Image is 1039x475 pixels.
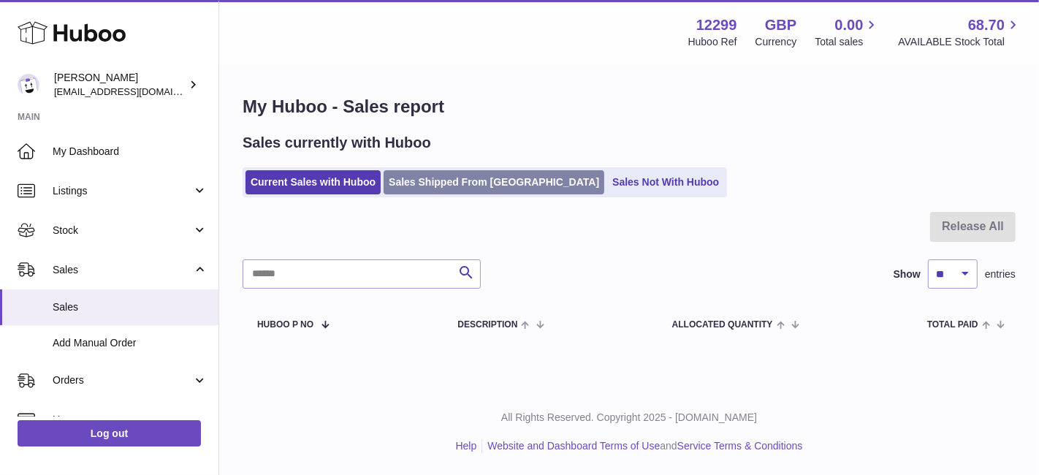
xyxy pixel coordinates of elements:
[53,263,192,277] span: Sales
[765,15,796,35] strong: GBP
[53,145,208,159] span: My Dashboard
[53,413,208,427] span: Usage
[53,336,208,350] span: Add Manual Order
[672,320,773,330] span: ALLOCATED Quantity
[482,439,802,453] li: and
[898,35,1021,49] span: AVAILABLE Stock Total
[243,95,1016,118] h1: My Huboo - Sales report
[815,15,880,49] a: 0.00 Total sales
[968,15,1005,35] span: 68.70
[898,15,1021,49] a: 68.70 AVAILABLE Stock Total
[835,15,864,35] span: 0.00
[677,440,803,452] a: Service Terms & Conditions
[231,411,1027,425] p: All Rights Reserved. Copyright 2025 - [DOMAIN_NAME]
[53,300,208,314] span: Sales
[696,15,737,35] strong: 12299
[384,170,604,194] a: Sales Shipped From [GEOGRAPHIC_DATA]
[815,35,880,49] span: Total sales
[456,440,477,452] a: Help
[457,320,517,330] span: Description
[54,85,215,97] span: [EMAIL_ADDRESS][DOMAIN_NAME]
[54,71,186,99] div: [PERSON_NAME]
[756,35,797,49] div: Currency
[246,170,381,194] a: Current Sales with Huboo
[985,267,1016,281] span: entries
[257,320,313,330] span: Huboo P no
[53,373,192,387] span: Orders
[53,184,192,198] span: Listings
[53,224,192,237] span: Stock
[688,35,737,49] div: Huboo Ref
[243,133,431,153] h2: Sales currently with Huboo
[18,420,201,446] a: Log out
[927,320,978,330] span: Total paid
[894,267,921,281] label: Show
[18,74,39,96] img: internalAdmin-12299@internal.huboo.com
[607,170,724,194] a: Sales Not With Huboo
[487,440,660,452] a: Website and Dashboard Terms of Use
